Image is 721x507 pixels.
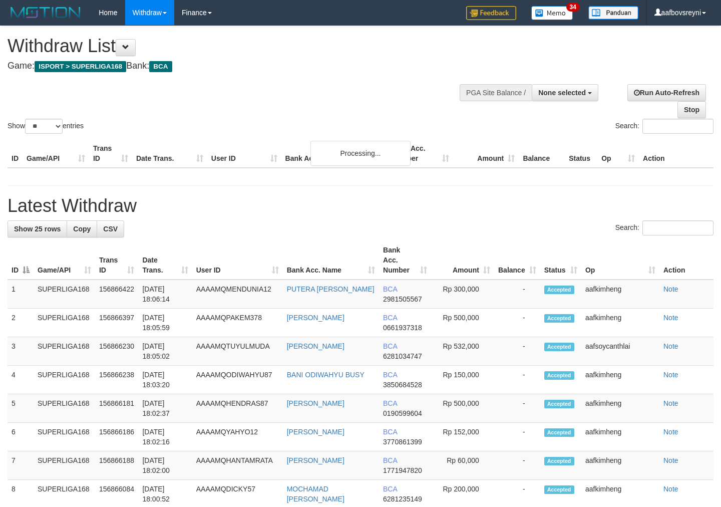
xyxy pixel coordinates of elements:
[34,423,95,451] td: SUPERLIGA168
[431,280,494,309] td: Rp 300,000
[663,399,678,407] a: Note
[138,366,192,394] td: [DATE] 18:03:20
[95,280,138,309] td: 156866422
[8,337,34,366] td: 3
[431,366,494,394] td: Rp 150,000
[544,457,574,465] span: Accepted
[192,280,283,309] td: AAAAMQMENDUNIA12
[494,451,540,480] td: -
[544,400,574,408] span: Accepted
[287,485,344,503] a: MOCHAMAD [PERSON_NAME]
[532,84,598,101] button: None selected
[544,371,574,380] span: Accepted
[95,309,138,337] td: 156866397
[97,220,124,237] a: CSV
[287,371,365,379] a: BANI ODIWAHYU BUSY
[8,309,34,337] td: 2
[540,241,581,280] th: Status: activate to sort column ascending
[663,485,678,493] a: Note
[383,381,422,389] span: Copy 3850684528 to clipboard
[544,343,574,351] span: Accepted
[383,285,397,293] span: BCA
[659,241,713,280] th: Action
[34,366,95,394] td: SUPERLIGA168
[8,423,34,451] td: 6
[383,399,397,407] span: BCA
[149,61,172,72] span: BCA
[34,394,95,423] td: SUPERLIGA168
[431,337,494,366] td: Rp 532,000
[383,371,397,379] span: BCA
[192,241,283,280] th: User ID: activate to sort column ascending
[34,337,95,366] td: SUPERLIGA168
[34,309,95,337] td: SUPERLIGA168
[639,139,713,168] th: Action
[138,394,192,423] td: [DATE] 18:02:37
[138,280,192,309] td: [DATE] 18:06:14
[287,456,344,464] a: [PERSON_NAME]
[383,466,422,474] span: Copy 1771947820 to clipboard
[283,241,379,280] th: Bank Acc. Name: activate to sort column ascending
[494,280,540,309] td: -
[588,6,638,20] img: panduan.png
[431,241,494,280] th: Amount: activate to sort column ascending
[310,141,411,166] div: Processing...
[192,451,283,480] td: AAAAMQHANTAMRATA
[35,61,126,72] span: ISPORT > SUPERLIGA168
[8,280,34,309] td: 1
[95,337,138,366] td: 156866230
[207,139,281,168] th: User ID
[103,225,118,233] span: CSV
[14,225,61,233] span: Show 25 rows
[431,451,494,480] td: Rp 60,000
[431,394,494,423] td: Rp 500,000
[8,5,84,20] img: MOTION_logo.png
[34,280,95,309] td: SUPERLIGA168
[383,428,397,436] span: BCA
[581,451,659,480] td: aafkimheng
[642,119,713,134] input: Search:
[581,309,659,337] td: aafkimheng
[192,394,283,423] td: AAAAMQHENDRAS87
[8,220,67,237] a: Show 25 rows
[138,451,192,480] td: [DATE] 18:02:00
[663,456,678,464] a: Note
[379,241,431,280] th: Bank Acc. Number: activate to sort column ascending
[388,139,453,168] th: Bank Acc. Number
[663,342,678,350] a: Note
[89,139,132,168] th: Trans ID
[642,220,713,235] input: Search:
[287,399,344,407] a: [PERSON_NAME]
[8,139,23,168] th: ID
[494,423,540,451] td: -
[138,423,192,451] td: [DATE] 18:02:16
[8,366,34,394] td: 4
[73,225,91,233] span: Copy
[566,3,580,12] span: 34
[383,485,397,493] span: BCA
[663,314,678,322] a: Note
[192,423,283,451] td: AAAAMQYAHYO12
[466,6,516,20] img: Feedback.jpg
[581,241,659,280] th: Op: activate to sort column ascending
[8,119,84,134] label: Show entries
[192,366,283,394] td: AAAAMQODIWAHYU87
[494,337,540,366] td: -
[597,139,639,168] th: Op
[95,451,138,480] td: 156866188
[581,394,659,423] td: aafkimheng
[383,409,422,417] span: Copy 0190599604 to clipboard
[519,139,565,168] th: Balance
[544,286,574,294] span: Accepted
[383,324,422,332] span: Copy 0661937318 to clipboard
[281,139,388,168] th: Bank Acc. Name
[663,285,678,293] a: Note
[8,36,471,56] h1: Withdraw List
[132,139,207,168] th: Date Trans.
[34,451,95,480] td: SUPERLIGA168
[494,309,540,337] td: -
[138,241,192,280] th: Date Trans.: activate to sort column ascending
[34,241,95,280] th: Game/API: activate to sort column ascending
[287,428,344,436] a: [PERSON_NAME]
[538,89,586,97] span: None selected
